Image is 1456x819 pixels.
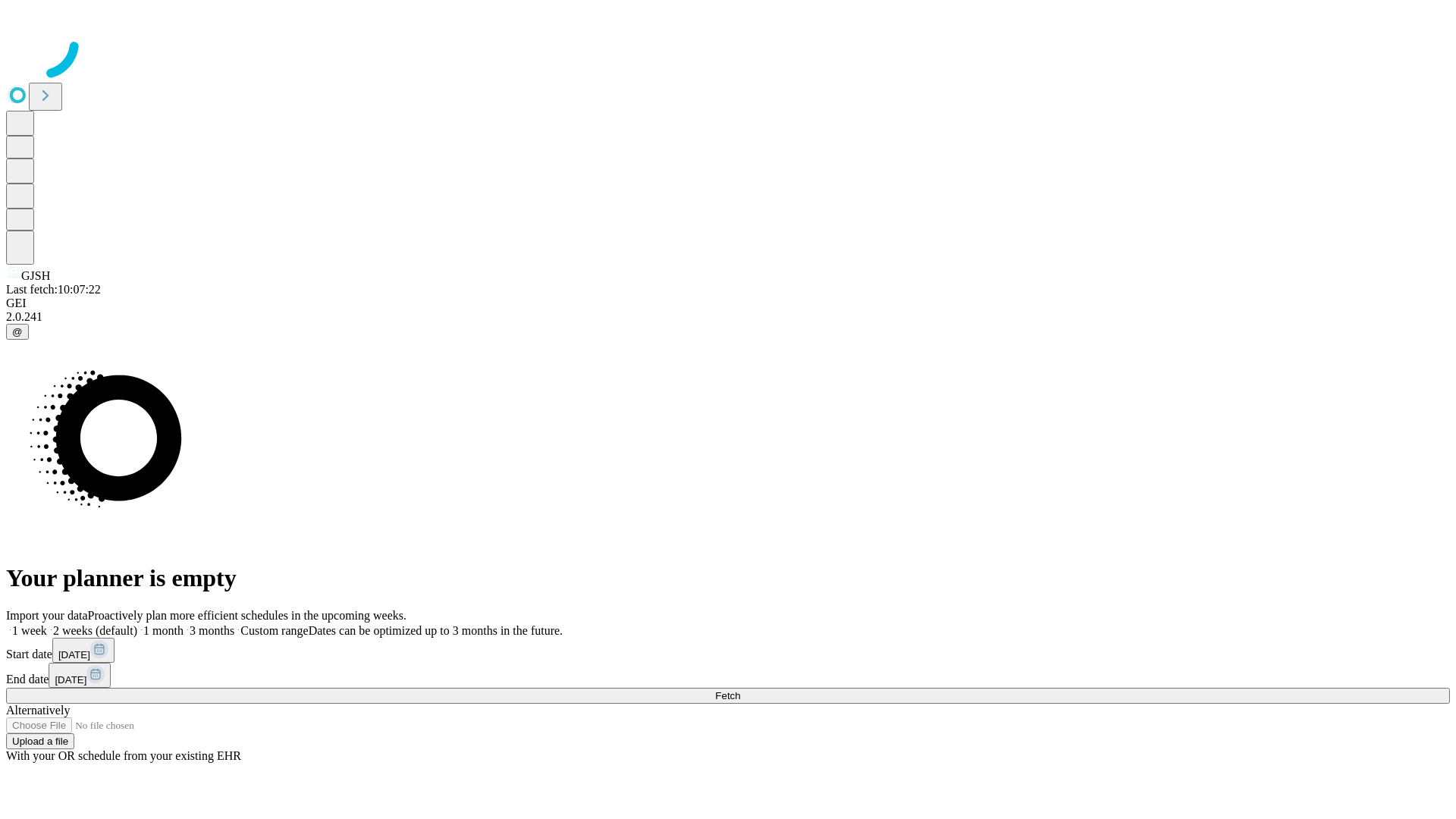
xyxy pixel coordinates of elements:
[240,624,308,637] span: Custom range
[6,749,241,762] span: With your OR schedule from your existing EHR
[6,310,1450,324] div: 2.0.241
[53,624,137,637] span: 2 weeks (default)
[55,674,86,686] span: [DATE]
[143,624,184,637] span: 1 month
[6,704,70,717] span: Alternatively
[21,269,50,282] span: GJSH
[88,609,406,622] span: Proactively plan more efficient schedules in the upcoming weeks.
[6,324,29,340] button: @
[49,663,111,688] button: [DATE]
[12,326,23,337] span: @
[6,283,101,296] span: Last fetch: 10:07:22
[6,638,1450,663] div: Start date
[58,649,90,661] span: [DATE]
[190,624,234,637] span: 3 months
[52,638,115,663] button: [DATE]
[6,663,1450,688] div: End date
[6,688,1450,704] button: Fetch
[6,564,1450,592] h1: Your planner is empty
[715,690,740,701] span: Fetch
[309,624,563,637] span: Dates can be optimized up to 3 months in the future.
[6,609,88,622] span: Import your data
[6,297,1450,310] div: GEI
[12,624,47,637] span: 1 week
[6,733,74,749] button: Upload a file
